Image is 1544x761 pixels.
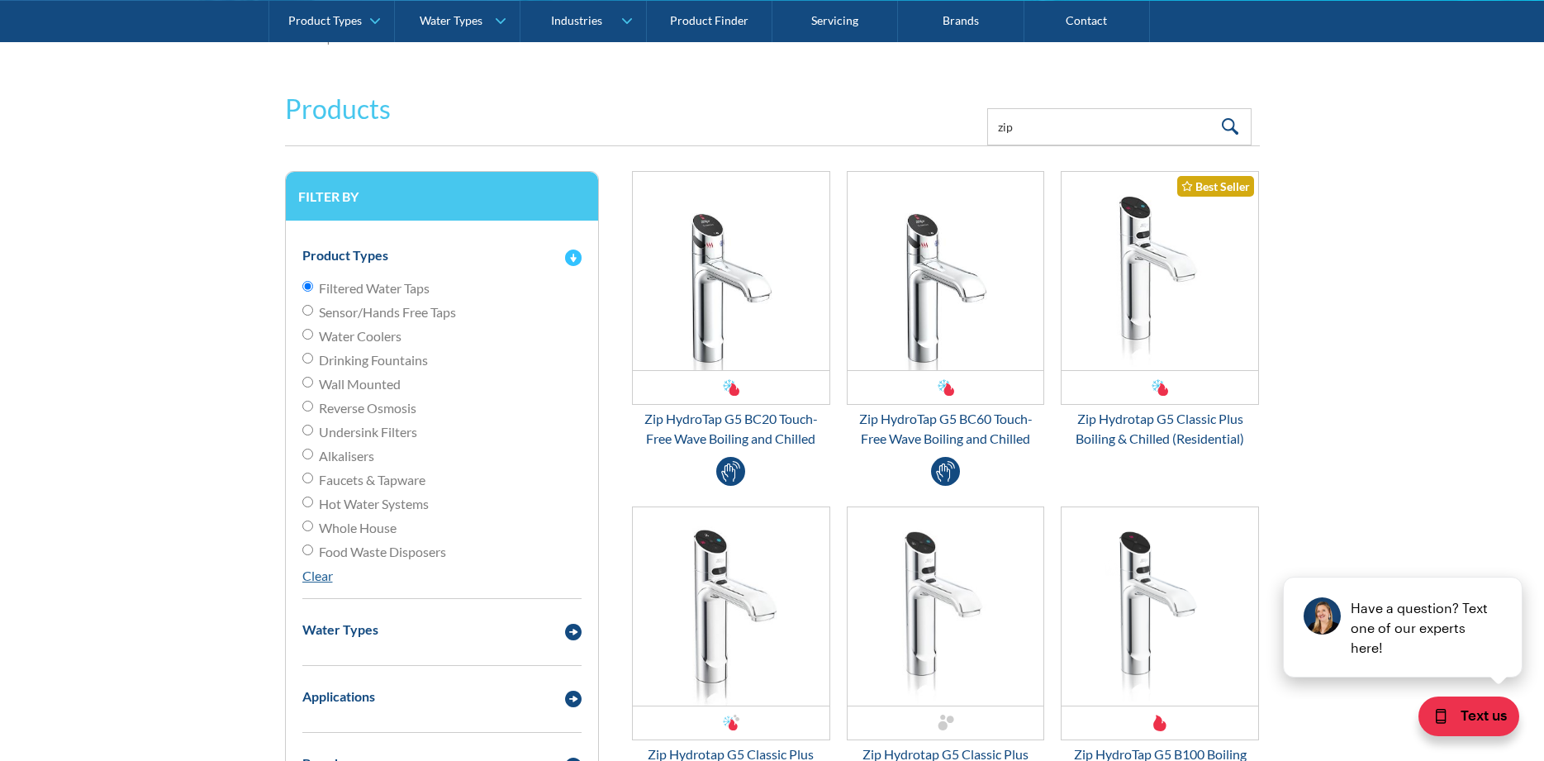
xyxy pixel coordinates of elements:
div: Water Types [302,620,378,640]
div: Applications [302,687,375,706]
span: Reverse Osmosis [319,398,416,418]
input: Alkalisers [302,449,313,459]
span: Filtered Water Taps [319,278,430,298]
a: Zip Hydrotap G5 Classic Plus Boiling & Chilled (Residential)Best SellerZip Hydrotap G5 Classic Pl... [1061,171,1259,449]
input: Reverse Osmosis [302,401,313,411]
h2: Products [285,89,391,129]
iframe: podium webchat widget prompt [1263,501,1544,699]
input: Sensor/Hands Free Taps [302,305,313,316]
input: Faucets & Tapware [302,473,313,483]
span: Wall Mounted [319,374,401,394]
img: Zip HydroTap G5 BC60 Touch-Free Wave Boiling and Chilled [848,172,1044,370]
iframe: podium webchat widget bubble [1379,678,1544,761]
div: Best Seller [1177,176,1254,197]
img: Zip Hydrotap G5 Classic Plus Boiling & Chilled (Residential) [1062,172,1258,370]
span: Faucets & Tapware [319,470,425,490]
input: Drinking Fountains [302,353,313,364]
div: Product Types [288,13,362,27]
img: Zip HydroTap G5 BC20 Touch-Free Wave Boiling and Chilled [633,172,829,370]
span: Sensor/Hands Free Taps [319,302,456,322]
img: Zip Hydrotap G5 Classic Plus Boiling, Chilled & Sparkling (Residential) [633,507,829,706]
input: Search by keyword [987,108,1252,145]
div: Zip HydroTap G5 BC20 Touch-Free Wave Boiling and Chilled [632,409,830,449]
div: Industries [551,13,602,27]
span: Hot Water Systems [319,494,429,514]
a: Clear [302,568,333,583]
img: Zip Hydrotap G5 Classic Plus Chilled & Sparkling (Residential) [848,507,1044,706]
input: Undersink Filters [302,425,313,435]
input: Food Waste Disposers [302,545,313,555]
span: Whole House [319,518,397,538]
span: Alkalisers [319,446,374,466]
input: Water Coolers [302,329,313,340]
input: Wall Mounted [302,377,313,388]
a: Zip HydroTap G5 BC20 Touch-Free Wave Boiling and ChilledZip HydroTap G5 BC20 Touch-Free Wave Boil... [632,171,830,449]
span: Water Coolers [319,326,401,346]
span: Undersink Filters [319,422,417,442]
span: Food Waste Disposers [319,542,446,562]
div: Zip Hydrotap G5 Classic Plus Boiling & Chilled (Residential) [1061,409,1259,449]
input: Filtered Water Taps [302,281,313,292]
h3: Filter by [298,188,586,204]
input: Hot Water Systems [302,497,313,507]
a: Zip HydroTap G5 BC60 Touch-Free Wave Boiling and ChilledZip HydroTap G5 BC60 Touch-Free Wave Boil... [847,171,1045,449]
div: Water Types [420,13,482,27]
input: Whole House [302,521,313,531]
span: Drinking Fountains [319,350,428,370]
img: Zip HydroTap G5 B100 Boiling Only [1062,507,1258,706]
div: Product Types [302,245,388,265]
div: Zip HydroTap G5 BC60 Touch-Free Wave Boiling and Chilled [847,409,1045,449]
